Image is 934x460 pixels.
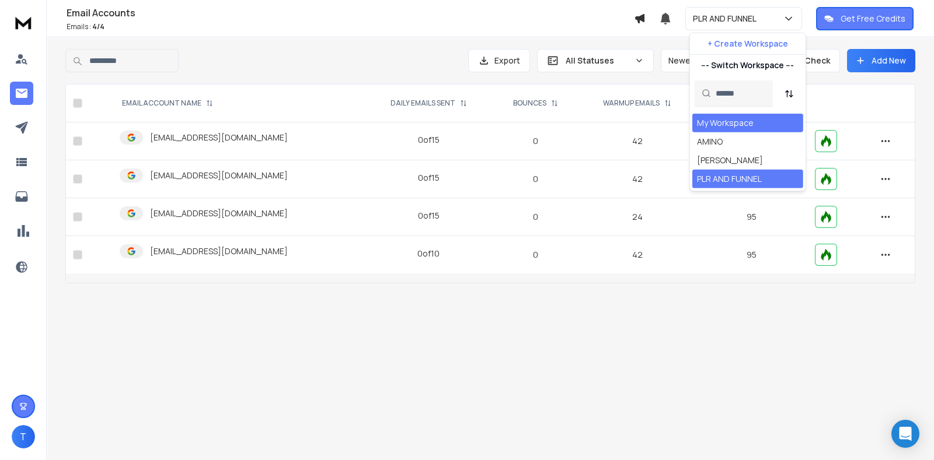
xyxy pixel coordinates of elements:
[150,170,288,181] p: [EMAIL_ADDRESS][DOMAIN_NAME]
[150,245,288,257] p: [EMAIL_ADDRESS][DOMAIN_NAME]
[697,136,723,148] div: AMINO
[500,173,571,185] p: 0
[468,49,530,72] button: Export
[708,38,788,50] p: + Create Workspace
[500,249,571,261] p: 0
[12,425,35,448] button: T
[697,154,763,166] div: [PERSON_NAME]
[661,49,737,72] button: Newest
[12,12,35,33] img: logo
[418,172,440,184] div: 0 of 15
[701,59,794,71] p: --- Switch Workspace ---
[67,6,634,20] h1: Email Accounts
[696,236,807,274] td: 95
[67,22,634,31] p: Emails :
[696,198,807,236] td: 95
[418,210,440,222] div: 0 of 15
[690,33,806,54] button: + Create Workspace
[578,122,696,160] td: 42
[500,135,571,147] p: 0
[697,173,762,185] div: PLR AND FUNNEL
[417,248,440,259] div: 0 of 10
[150,208,288,219] p: [EMAIL_ADDRESS][DOMAIN_NAME]
[578,236,696,274] td: 42
[891,420,919,448] div: Open Intercom Messenger
[566,55,630,66] p: All Statuses
[513,99,546,108] p: BOUNCES
[578,160,696,198] td: 42
[500,211,571,223] p: 0
[847,49,915,72] button: Add New
[841,13,905,24] p: Get Free Credits
[150,132,288,143] p: [EMAIL_ADDRESS][DOMAIN_NAME]
[578,198,696,236] td: 24
[697,117,754,129] div: My Workspace
[122,99,213,108] div: EMAIL ACCOUNT NAME
[816,7,914,30] button: Get Free Credits
[693,13,761,24] p: PLR AND FUNNEL
[603,99,660,108] p: WARMUP EMAILS
[391,99,455,108] p: DAILY EMAILS SENT
[92,22,104,31] span: 4 / 4
[778,82,801,105] button: Sort by Sort A-Z
[418,134,440,146] div: 0 of 15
